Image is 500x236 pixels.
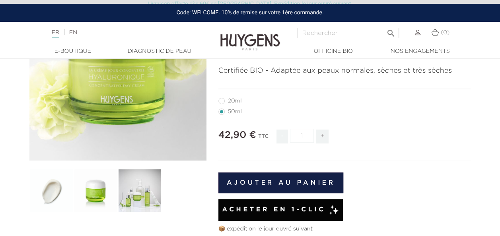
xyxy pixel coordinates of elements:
img: Huygens [220,21,280,52]
input: Quantité [290,129,314,143]
label: 20ml [218,98,251,104]
a: E-Boutique [33,47,113,56]
a: FR [52,30,59,38]
span: (0) [441,30,449,35]
p: 📦 expédition le jour ouvré suivant [218,225,471,233]
div: | [48,28,202,37]
label: 50ml [218,108,251,115]
a: EN [69,30,77,35]
span: - [276,130,288,143]
a: Nos engagements [380,47,460,56]
i:  [386,26,396,36]
input: Rechercher [298,28,399,38]
button:  [384,25,398,36]
a: Officine Bio [294,47,373,56]
a: Diagnostic de peau [120,47,199,56]
span: + [316,130,329,143]
div: TTC [258,128,268,149]
button: Ajouter au panier [218,172,344,193]
span: 42,90 € [218,130,256,140]
p: Certifiée BIO - Adaptée aux peaux normales, sèches et très sèches [218,66,471,76]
